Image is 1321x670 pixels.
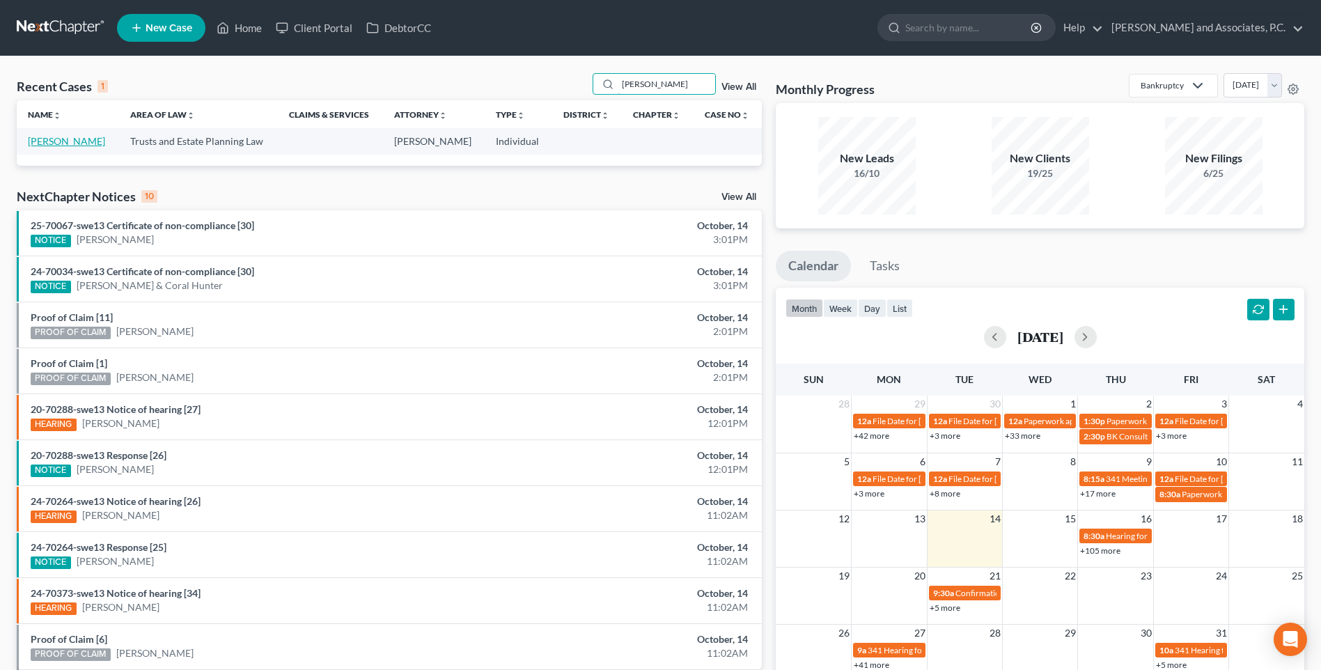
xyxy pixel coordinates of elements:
span: Sat [1258,373,1275,385]
a: 24-70264-swe13 Notice of hearing [26] [31,495,201,507]
button: day [858,299,886,318]
a: DebtorCC [359,15,438,40]
span: Sun [804,373,824,385]
a: Proof of Claim [1] [31,357,107,369]
span: 1 [1069,396,1077,412]
span: File Date for [PERSON_NAME][GEOGRAPHIC_DATA] [948,474,1144,484]
span: Mon [877,373,901,385]
span: File Date for [PERSON_NAME] [1175,474,1286,484]
span: 29 [1063,625,1077,641]
div: 12:01PM [518,462,748,476]
span: 20 [913,568,927,584]
div: Open Intercom Messenger [1274,623,1307,656]
div: Bankruptcy [1141,79,1184,91]
div: NOTICE [31,556,71,569]
input: Search by name... [618,74,715,94]
i: unfold_more [741,111,749,120]
div: 19/25 [992,166,1089,180]
i: unfold_more [53,111,61,120]
div: October, 14 [518,403,748,416]
a: View All [721,82,756,92]
a: +33 more [1005,430,1040,441]
span: 12a [857,416,871,426]
span: File Date for [PERSON_NAME] [1175,416,1286,426]
span: 5 [843,453,851,470]
div: 3:01PM [518,279,748,293]
span: 12a [1008,416,1022,426]
span: 8:30a [1084,531,1104,541]
div: October, 14 [518,632,748,646]
a: [PERSON_NAME] [82,508,159,522]
div: New Leads [818,150,916,166]
span: 24 [1214,568,1228,584]
div: October, 14 [518,449,748,462]
a: 20-70288-swe13 Notice of hearing [27] [31,403,201,415]
a: Case Nounfold_more [705,109,749,120]
a: Help [1056,15,1103,40]
span: 12a [1159,416,1173,426]
a: Typeunfold_more [496,109,525,120]
a: Proof of Claim [11] [31,311,113,323]
button: month [785,299,823,318]
a: [PERSON_NAME] and Associates, P.C. [1104,15,1304,40]
div: 2:01PM [518,325,748,338]
div: 12:01PM [518,416,748,430]
a: 24-70373-swe13 Notice of hearing [34] [31,587,201,599]
span: 31 [1214,625,1228,641]
a: View All [721,192,756,202]
span: 12 [837,511,851,527]
div: October, 14 [518,357,748,371]
div: 11:02AM [518,508,748,522]
div: 2:01PM [518,371,748,384]
a: Attorneyunfold_more [394,109,447,120]
div: 1 [97,80,108,93]
a: 24-70034-swe13 Certificate of non-compliance [30] [31,265,254,277]
span: 22 [1063,568,1077,584]
a: [PERSON_NAME] [116,325,194,338]
a: +5 more [930,602,960,613]
span: Thu [1106,373,1126,385]
span: 8:15a [1084,474,1104,484]
span: 8 [1069,453,1077,470]
div: New Clients [992,150,1089,166]
span: File Date for [PERSON_NAME] [873,474,984,484]
div: 3:01PM [518,233,748,247]
a: [PERSON_NAME] [116,646,194,660]
a: +105 more [1080,545,1120,556]
div: 11:02AM [518,646,748,660]
span: 23 [1139,568,1153,584]
i: unfold_more [439,111,447,120]
div: October, 14 [518,586,748,600]
span: New Case [146,23,192,33]
a: [PERSON_NAME] [82,600,159,614]
div: HEARING [31,419,77,431]
div: New Filings [1165,150,1263,166]
div: Recent Cases [17,78,108,95]
span: Hearing for [PERSON_NAME] [1106,531,1214,541]
a: [PERSON_NAME] & Coral Hunter [77,279,223,293]
a: +3 more [1156,430,1187,441]
div: HEARING [31,602,77,615]
span: Confirmation hearing for [PERSON_NAME] [955,588,1113,598]
a: Client Portal [269,15,359,40]
h2: [DATE] [1017,329,1063,344]
div: NOTICE [31,465,71,477]
span: 14 [988,511,1002,527]
div: NOTICE [31,281,71,293]
span: 341 Meeting for [PERSON_NAME] [1106,474,1231,484]
span: 9a [857,645,866,655]
a: Area of Lawunfold_more [130,109,195,120]
span: BK Consult for [PERSON_NAME], Van [1107,431,1244,442]
span: 3 [1220,396,1228,412]
a: +17 more [1080,488,1116,499]
span: 30 [988,396,1002,412]
div: 11:02AM [518,554,748,568]
span: 19 [837,568,851,584]
div: 11:02AM [518,600,748,614]
div: PROOF OF CLAIM [31,327,111,339]
span: 2 [1145,396,1153,412]
span: Tue [955,373,974,385]
span: 29 [913,396,927,412]
span: 26 [837,625,851,641]
span: 17 [1214,511,1228,527]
